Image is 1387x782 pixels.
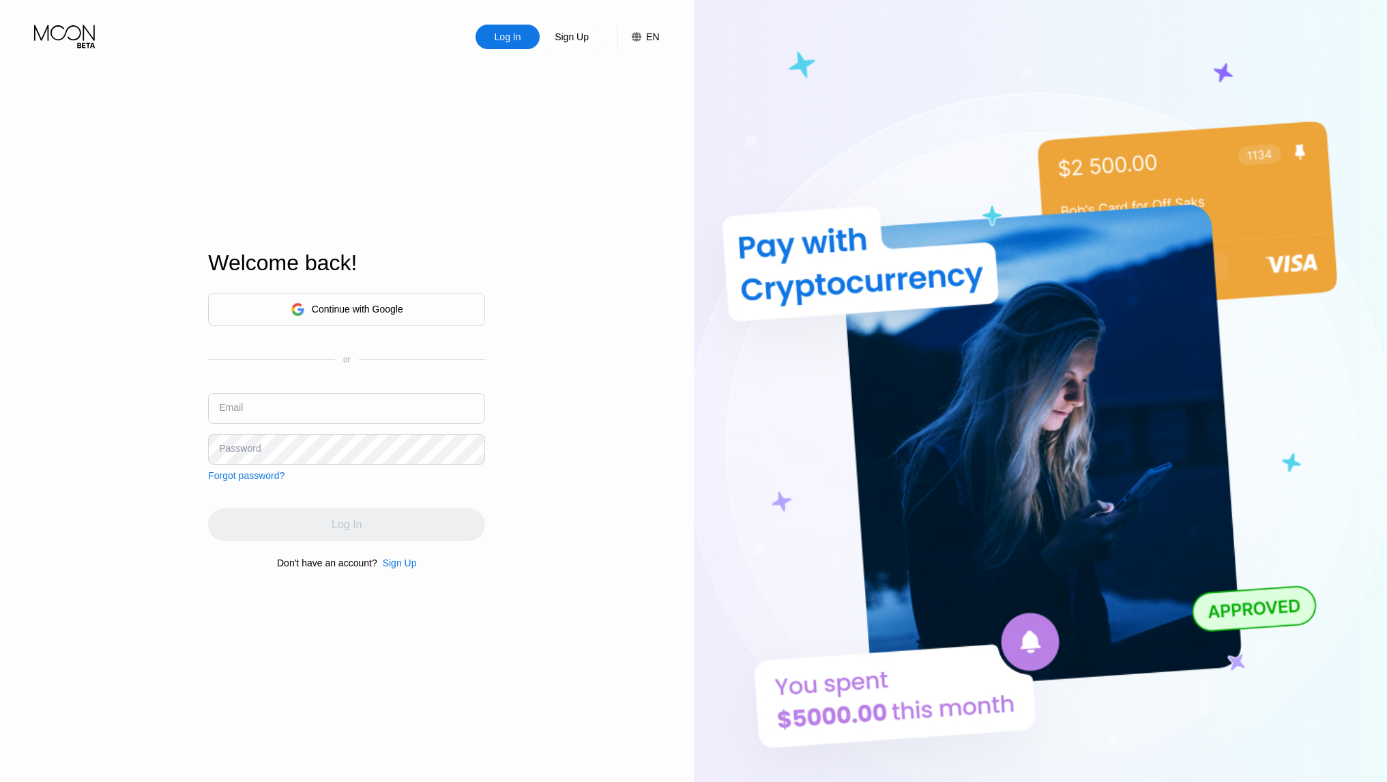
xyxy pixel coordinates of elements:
div: Continue with Google [208,293,485,326]
div: Log In [476,25,540,49]
div: EN [646,31,659,42]
div: Sign Up [383,557,417,568]
div: Forgot password? [208,470,284,481]
div: Sign Up [553,30,590,44]
div: Sign Up [377,557,417,568]
div: or [343,355,351,364]
div: EN [617,25,659,49]
div: Password [219,443,261,454]
div: Continue with Google [312,304,403,315]
div: Sign Up [540,25,604,49]
div: Don't have an account? [277,557,377,568]
div: Welcome back! [208,250,485,276]
div: Email [219,402,243,413]
div: Log In [493,30,523,44]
